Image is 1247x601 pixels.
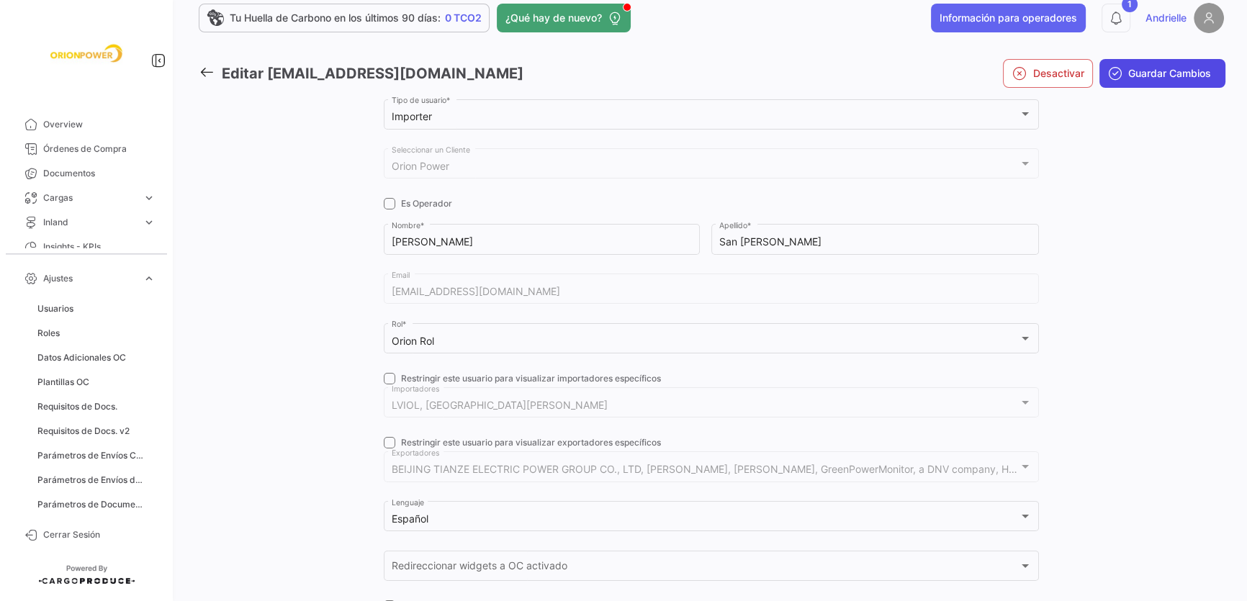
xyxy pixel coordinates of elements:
[37,498,147,511] span: Parámetros de Documentos
[37,400,117,413] span: Requisitos de Docs.
[931,4,1086,32] button: Información para operadores
[32,396,161,417] a: Requisitos de Docs.
[32,445,161,466] a: Parámetros de Envíos Cargas Marítimas
[401,372,661,385] span: Restringir este usuario para visualizar importadores específicos
[43,191,137,204] span: Cargas
[143,216,156,229] span: expand_more
[43,272,137,285] span: Ajustes
[32,347,161,369] a: Datos Adicionales OC
[392,563,1019,575] span: Redireccionar widgets a OC activado
[43,143,156,155] span: Órdenes de Compra
[32,494,161,515] a: Parámetros de Documentos
[32,420,161,442] a: Requisitos de Docs. v2
[392,335,434,347] mat-select-trigger: Orion Rol
[230,11,441,25] span: Tu Huella de Carbono en los últimos 90 días:
[43,118,156,131] span: Overview
[505,11,602,25] span: ¿Qué hay de nuevo?
[32,298,161,320] a: Usuarios
[392,512,428,525] mat-select-trigger: Español
[392,399,608,411] mat-select-trigger: LVIOL, [GEOGRAPHIC_DATA][PERSON_NAME]
[401,197,452,210] span: Es Operador
[37,327,60,340] span: Roles
[445,11,482,25] span: 0 TCO2
[37,376,89,389] span: Plantillas OC
[37,302,73,315] span: Usuarios
[37,351,126,364] span: Datos Adicionales OC
[401,436,661,449] span: Restringir este usuario para visualizar exportadores específicos
[1194,3,1224,33] img: placeholder-user.png
[143,191,156,204] span: expand_more
[50,17,122,89] img: f26a05d0-2fea-4301-a0f6-b8409df5d1eb.jpeg
[37,474,147,487] span: Parámetros de Envíos de Cargas Terrestres
[37,449,147,462] span: Parámetros de Envíos Cargas Marítimas
[392,110,432,122] mat-select-trigger: Importer
[32,371,161,393] a: Plantillas OC
[1145,11,1187,25] span: Andrielle
[12,235,161,259] a: Insights - KPIs
[12,161,161,186] a: Documentos
[222,63,523,84] h3: Editar [EMAIL_ADDRESS][DOMAIN_NAME]
[12,137,161,161] a: Órdenes de Compra
[37,425,130,438] span: Requisitos de Docs. v2
[12,112,161,137] a: Overview
[32,469,161,491] a: Parámetros de Envíos de Cargas Terrestres
[1003,59,1093,88] button: Desactivar
[199,4,490,32] a: Tu Huella de Carbono en los últimos 90 días:0 TCO2
[497,4,631,32] button: ¿Qué hay de nuevo?
[43,528,156,541] span: Cerrar Sesión
[392,160,449,172] mat-select-trigger: Orion Power
[43,216,137,229] span: Inland
[43,167,156,180] span: Documentos
[143,272,156,285] span: expand_more
[32,322,161,344] a: Roles
[1128,66,1211,81] span: Guardar Cambios
[43,240,156,253] span: Insights - KPIs
[1099,59,1225,88] button: Guardar Cambios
